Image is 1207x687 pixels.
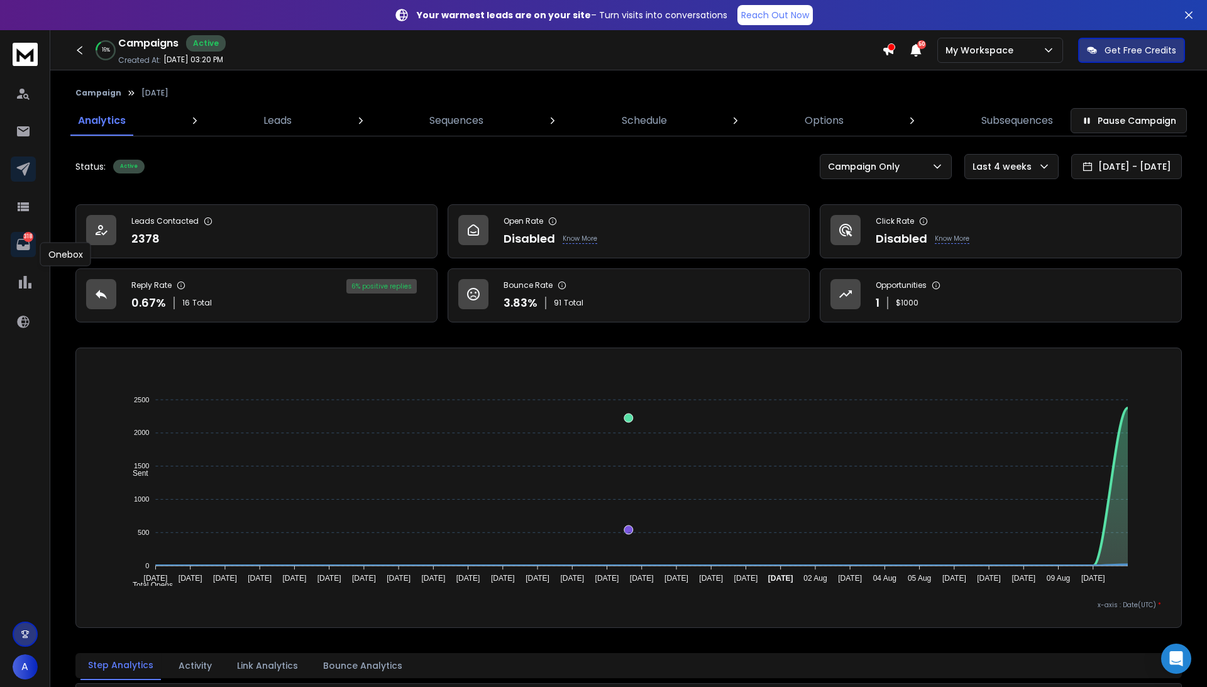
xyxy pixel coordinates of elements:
tspan: [DATE] [213,574,237,583]
p: x-axis : Date(UTC) [96,600,1161,610]
p: Campaign Only [828,160,905,173]
a: Open RateDisabledKnow More [448,204,810,258]
tspan: [DATE] [421,574,445,583]
p: Created At: [118,55,161,65]
p: 0.67 % [131,294,166,312]
p: Open Rate [504,216,543,226]
tspan: 2000 [134,429,149,437]
div: Active [186,35,226,52]
p: Leads [263,113,292,128]
p: Click Rate [876,216,914,226]
p: Reply Rate [131,280,172,290]
a: Click RateDisabledKnow More [820,204,1182,258]
tspan: [DATE] [699,574,723,583]
span: 91 [554,298,561,308]
tspan: [DATE] [630,574,654,583]
a: Schedule [614,106,675,136]
strong: Your warmest leads are on your site [417,9,591,21]
p: Disabled [504,230,555,248]
tspan: 02 Aug [803,574,827,583]
span: Total Opens [123,581,173,590]
tspan: [DATE] [387,574,411,583]
div: Active [113,160,145,173]
span: Total [192,298,212,308]
tspan: [DATE] [838,574,862,583]
a: Options [797,106,851,136]
p: Reach Out Now [741,9,809,21]
tspan: [DATE] [456,574,480,583]
button: Step Analytics [80,651,161,680]
div: Onebox [40,243,91,267]
button: Campaign [75,88,121,98]
button: [DATE] - [DATE] [1071,154,1182,179]
tspan: [DATE] [526,574,549,583]
tspan: [DATE] [595,574,619,583]
tspan: [DATE] [942,574,966,583]
tspan: 04 Aug [873,574,896,583]
div: 6 % positive replies [346,279,417,294]
p: Leads Contacted [131,216,199,226]
p: Subsequences [981,113,1053,128]
a: Leads [256,106,299,136]
a: Opportunities1$1000 [820,268,1182,322]
tspan: 1000 [134,495,149,503]
p: Disabled [876,230,927,248]
p: Get Free Credits [1105,44,1176,57]
tspan: [DATE] [143,574,167,583]
tspan: [DATE] [734,574,758,583]
p: 3.83 % [504,294,537,312]
span: Sent [123,469,148,478]
tspan: 1500 [134,462,149,470]
button: Pause Campaign [1071,108,1187,133]
p: My Workspace [945,44,1018,57]
p: $ 1000 [896,298,918,308]
tspan: 05 Aug [908,574,931,583]
button: Activity [171,652,219,679]
p: 1 [876,294,879,312]
div: Open Intercom Messenger [1161,644,1191,674]
tspan: [DATE] [317,574,341,583]
a: Leads Contacted2378 [75,204,438,258]
button: Link Analytics [229,652,306,679]
a: Reach Out Now [737,5,813,25]
tspan: [DATE] [768,574,793,583]
tspan: 09 Aug [1047,574,1070,583]
p: 16 % [102,47,110,54]
a: Subsequences [974,106,1061,136]
p: Schedule [622,113,667,128]
span: Total [564,298,583,308]
span: 16 [182,298,190,308]
tspan: [DATE] [560,574,584,583]
a: 318 [11,232,36,257]
p: – Turn visits into conversations [417,9,727,21]
p: Analytics [78,113,126,128]
tspan: [DATE] [282,574,306,583]
span: 50 [917,40,926,49]
p: Opportunities [876,280,927,290]
p: Know More [563,234,597,244]
tspan: 0 [145,562,149,569]
p: Last 4 weeks [973,160,1037,173]
button: Get Free Credits [1078,38,1185,63]
tspan: [DATE] [977,574,1001,583]
p: [DATE] 03:20 PM [163,55,223,65]
p: Options [805,113,844,128]
button: Bounce Analytics [316,652,410,679]
tspan: [DATE] [179,574,202,583]
h1: Campaigns [118,36,179,51]
tspan: 2500 [134,396,149,404]
tspan: [DATE] [1012,574,1036,583]
p: 318 [23,232,33,242]
p: Status: [75,160,106,173]
tspan: [DATE] [491,574,515,583]
button: A [13,654,38,679]
tspan: 500 [138,529,149,536]
a: Analytics [70,106,133,136]
tspan: [DATE] [352,574,376,583]
p: [DATE] [141,88,168,98]
p: 2378 [131,230,160,248]
tspan: [DATE] [664,574,688,583]
img: logo [13,43,38,66]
